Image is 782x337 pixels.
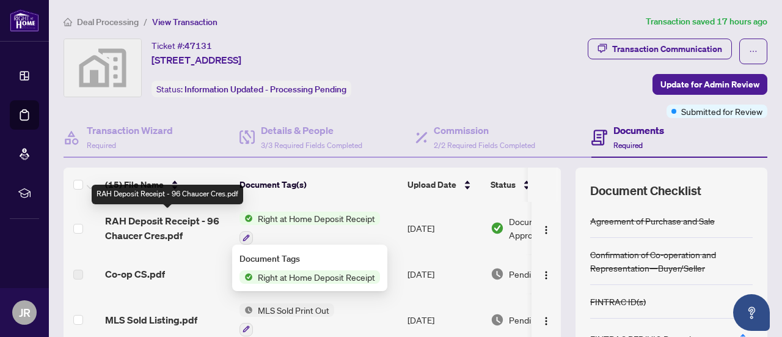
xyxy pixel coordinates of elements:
span: Right at Home Deposit Receipt [253,212,380,225]
span: Pending Review [509,313,570,327]
span: RAH Deposit Receipt - 96 Chaucer Cres.pdf [105,213,230,243]
span: home [64,18,72,26]
span: (15) File Name [105,178,164,191]
span: Pending Review [509,267,570,281]
h4: Documents [613,123,664,138]
span: Required [87,141,116,150]
img: Status Icon [239,212,253,225]
span: Right at Home Deposit Receipt [253,270,380,284]
h4: Details & People [261,123,362,138]
span: [STREET_ADDRESS] [152,53,241,67]
span: ellipsis [749,47,758,56]
button: Update for Admin Review [652,74,767,95]
span: Information Updated - Processing Pending [185,84,346,95]
button: Status IconMLS Sold Print Out [239,303,334,336]
button: Logo [536,310,556,330]
td: [DATE] [403,254,486,294]
div: Ticket #: [152,39,212,53]
span: MLS Sold Listing.pdf [105,313,197,327]
button: Status IconRight at Home Deposit Receipt [239,212,380,245]
span: 3/3 Required Fields Completed [261,141,362,150]
img: Document Status [491,267,504,281]
span: Co-op CS.pdf [105,267,165,281]
div: Transaction Communication [612,39,722,59]
span: 2/2 Required Fields Completed [434,141,535,150]
h4: Transaction Wizard [87,123,173,138]
img: Status Icon [239,270,253,284]
th: Document Tag(s) [235,168,403,202]
img: Logo [541,270,551,280]
th: Upload Date [403,168,486,202]
span: Status [491,178,516,191]
img: Status Icon [239,303,253,317]
button: Transaction Communication [588,39,732,59]
article: Transaction saved 17 hours ago [646,15,767,29]
span: Upload Date [407,178,456,191]
img: svg%3e [64,39,141,97]
div: FINTRAC ID(s) [590,295,646,308]
h4: Commission [434,123,535,138]
th: Status [486,168,590,202]
div: Status: [152,81,351,97]
span: 47131 [185,40,212,51]
span: Submitted for Review [681,105,762,118]
button: Logo [536,218,556,238]
span: View Transaction [152,17,217,28]
th: (15) File Name [100,168,235,202]
span: MLS Sold Print Out [253,303,334,317]
img: Logo [541,316,551,326]
span: Document Checklist [590,182,701,199]
span: Document Approved [509,215,585,242]
button: Logo [536,264,556,284]
td: [DATE] [403,202,486,254]
img: Document Status [491,221,504,235]
button: Open asap [733,294,770,331]
div: RAH Deposit Receipt - 96 Chaucer Cres.pdf [92,185,243,204]
div: Document Tags [239,252,380,265]
span: JR [19,304,31,321]
span: Deal Processing [77,17,139,28]
span: Update for Admin Review [660,75,759,94]
div: Confirmation of Co-operation and Representation—Buyer/Seller [590,248,753,275]
div: Agreement of Purchase and Sale [590,214,715,228]
span: Required [613,141,643,150]
li: / [144,15,147,29]
img: Logo [541,225,551,235]
img: Document Status [491,313,504,327]
img: logo [10,9,39,32]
